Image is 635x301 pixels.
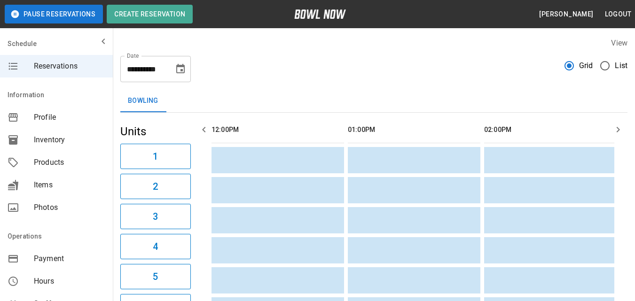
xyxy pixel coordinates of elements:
[107,5,193,23] button: Create Reservation
[611,39,627,47] label: View
[153,149,158,164] h6: 1
[294,9,346,19] img: logo
[535,6,597,23] button: [PERSON_NAME]
[5,5,103,23] button: Pause Reservations
[348,116,480,143] th: 01:00PM
[34,61,105,72] span: Reservations
[484,116,617,143] th: 02:00PM
[120,90,166,112] button: Bowling
[34,157,105,168] span: Products
[120,204,191,229] button: 3
[120,144,191,169] button: 1
[153,239,158,254] h6: 4
[615,60,627,71] span: List
[579,60,593,71] span: Grid
[34,253,105,264] span: Payment
[34,134,105,146] span: Inventory
[120,174,191,199] button: 2
[34,179,105,191] span: Items
[153,269,158,284] h6: 5
[212,116,344,143] th: 12:00PM
[120,264,191,289] button: 5
[171,60,190,78] button: Choose date, selected date is Aug 30, 2025
[34,202,105,213] span: Photos
[153,209,158,224] h6: 3
[34,112,105,123] span: Profile
[34,276,105,287] span: Hours
[153,179,158,194] h6: 2
[120,90,627,112] div: inventory tabs
[120,124,191,139] h5: Units
[601,6,635,23] button: Logout
[120,234,191,259] button: 4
